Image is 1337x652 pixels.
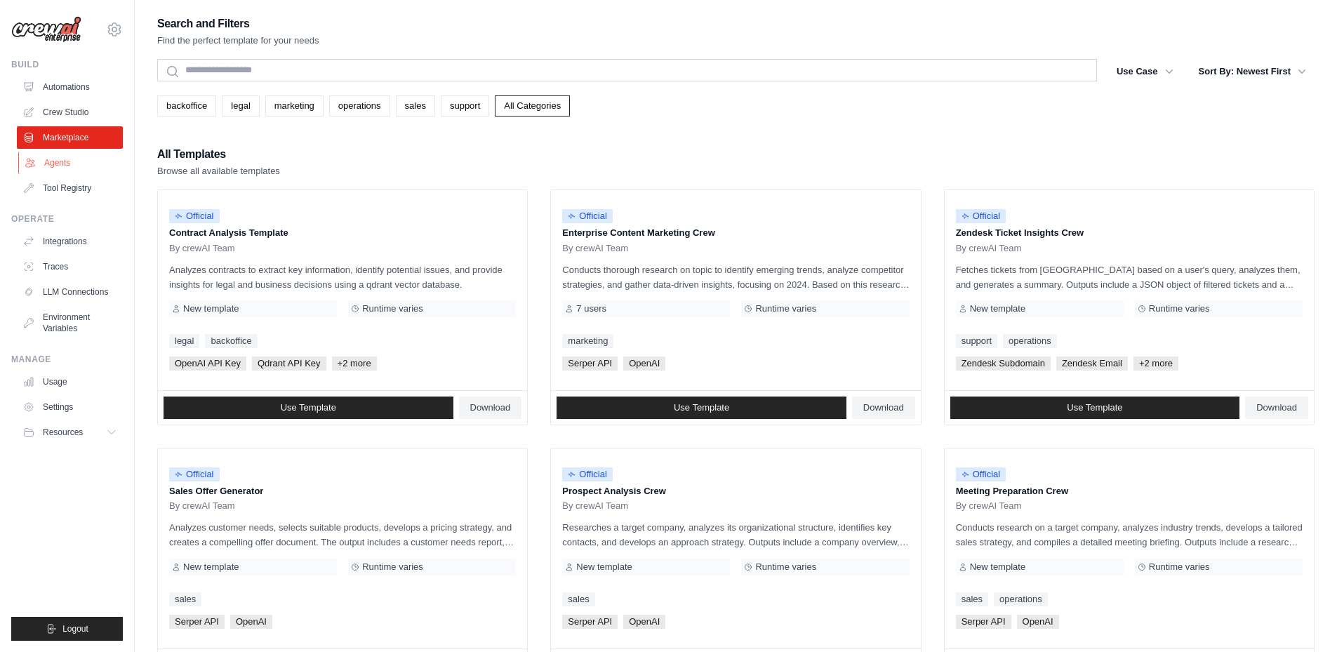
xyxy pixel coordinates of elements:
[17,101,123,124] a: Crew Studio
[562,520,909,550] p: Researches a target company, analyzes its organizational structure, identifies key contacts, and ...
[852,397,915,419] a: Download
[1190,59,1315,84] button: Sort By: Newest First
[1256,402,1297,413] span: Download
[252,357,326,371] span: Qdrant API Key
[1245,397,1308,419] a: Download
[950,397,1240,419] a: Use Template
[169,226,516,240] p: Contract Analysis Template
[17,306,123,340] a: Environment Variables
[17,126,123,149] a: Marketplace
[329,95,390,117] a: operations
[970,303,1025,314] span: New template
[17,396,123,418] a: Settings
[441,95,489,117] a: support
[222,95,259,117] a: legal
[230,615,272,629] span: OpenAI
[755,303,816,314] span: Runtime varies
[169,484,516,498] p: Sales Offer Generator
[562,484,909,498] p: Prospect Analysis Crew
[362,303,423,314] span: Runtime varies
[495,95,570,117] a: All Categories
[956,615,1011,629] span: Serper API
[562,262,909,292] p: Conducts thorough research on topic to identify emerging trends, analyze competitor strategies, a...
[17,230,123,253] a: Integrations
[994,592,1048,606] a: operations
[17,281,123,303] a: LLM Connections
[169,467,220,481] span: Official
[1003,334,1057,348] a: operations
[11,16,81,43] img: Logo
[169,592,201,606] a: sales
[1067,402,1122,413] span: Use Template
[956,500,1022,512] span: By crewAI Team
[157,14,319,34] h2: Search and Filters
[956,520,1303,550] p: Conducts research on a target company, analyzes industry trends, develops a tailored sales strate...
[1133,357,1178,371] span: +2 more
[562,500,628,512] span: By crewAI Team
[562,226,909,240] p: Enterprise Content Marketing Crew
[332,357,377,371] span: +2 more
[863,402,904,413] span: Download
[1149,561,1210,573] span: Runtime varies
[157,95,216,117] a: backoffice
[956,334,997,348] a: support
[169,357,246,371] span: OpenAI API Key
[562,334,613,348] a: marketing
[956,484,1303,498] p: Meeting Preparation Crew
[956,209,1006,223] span: Official
[43,427,83,438] span: Resources
[169,209,220,223] span: Official
[157,34,319,48] p: Find the perfect template for your needs
[169,520,516,550] p: Analyzes customer needs, selects suitable products, develops a pricing strategy, and creates a co...
[562,467,613,481] span: Official
[956,357,1051,371] span: Zendesk Subdomain
[11,617,123,641] button: Logout
[183,561,239,573] span: New template
[1017,615,1059,629] span: OpenAI
[62,623,88,634] span: Logout
[1108,59,1182,84] button: Use Case
[164,397,453,419] a: Use Template
[576,561,632,573] span: New template
[562,592,594,606] a: sales
[1149,303,1210,314] span: Runtime varies
[169,262,516,292] p: Analyzes contracts to extract key information, identify potential issues, and provide insights fo...
[755,561,816,573] span: Runtime varies
[470,402,511,413] span: Download
[1056,357,1128,371] span: Zendesk Email
[205,334,257,348] a: backoffice
[11,213,123,225] div: Operate
[623,615,665,629] span: OpenAI
[956,243,1022,254] span: By crewAI Team
[18,152,124,174] a: Agents
[11,354,123,365] div: Manage
[956,467,1006,481] span: Official
[265,95,324,117] a: marketing
[562,243,628,254] span: By crewAI Team
[956,592,988,606] a: sales
[562,209,613,223] span: Official
[396,95,435,117] a: sales
[169,334,199,348] a: legal
[281,402,336,413] span: Use Template
[17,421,123,444] button: Resources
[157,164,280,178] p: Browse all available templates
[169,500,235,512] span: By crewAI Team
[17,255,123,278] a: Traces
[576,303,606,314] span: 7 users
[169,243,235,254] span: By crewAI Team
[562,357,618,371] span: Serper API
[674,402,729,413] span: Use Template
[562,615,618,629] span: Serper API
[183,303,239,314] span: New template
[459,397,522,419] a: Download
[169,615,225,629] span: Serper API
[362,561,423,573] span: Runtime varies
[11,59,123,70] div: Build
[157,145,280,164] h2: All Templates
[17,76,123,98] a: Automations
[557,397,846,419] a: Use Template
[17,177,123,199] a: Tool Registry
[970,561,1025,573] span: New template
[623,357,665,371] span: OpenAI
